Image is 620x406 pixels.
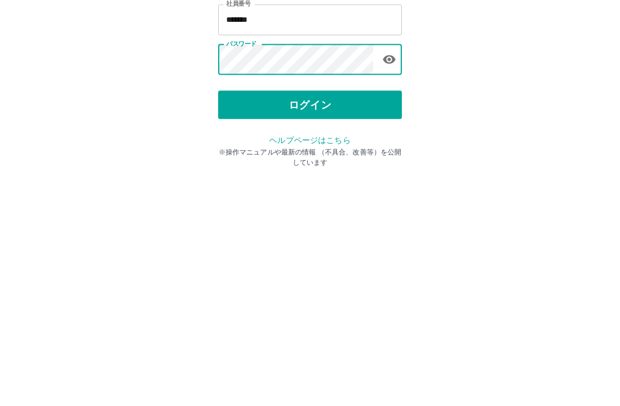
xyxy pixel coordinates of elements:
[218,199,402,227] button: ログイン
[273,72,348,94] h2: ログイン
[218,255,402,276] p: ※操作マニュアルや最新の情報 （不具合、改善等）を公開しています
[269,243,350,253] a: ヘルプページはこちら
[226,148,257,156] label: パスワード
[226,107,250,116] label: 社員番号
